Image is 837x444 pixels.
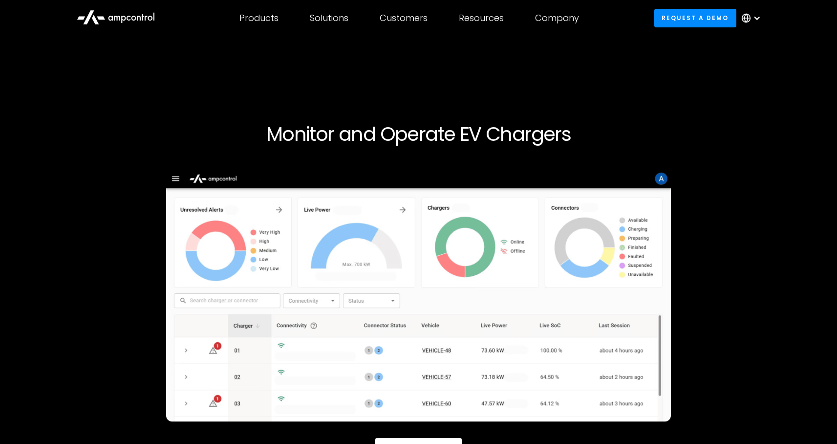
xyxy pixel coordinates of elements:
div: Customers [380,13,428,23]
div: Company [535,13,579,23]
a: Request a demo [654,9,736,27]
div: Products [239,13,279,23]
div: Resources [459,13,504,23]
h1: Monitor and Operate EV Chargers [122,122,716,146]
img: Ampcontrol Open Charge Point Protocol OCPP Server for EV Fleet Charging [166,169,671,422]
div: Solutions [310,13,348,23]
